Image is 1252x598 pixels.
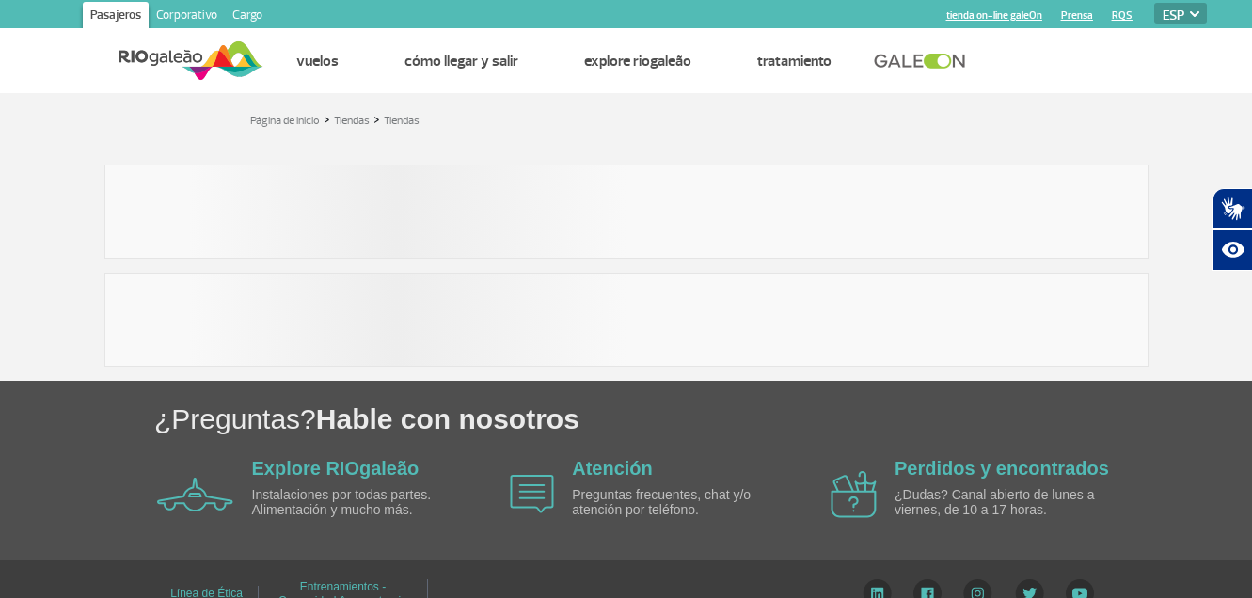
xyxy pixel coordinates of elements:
[83,2,149,32] a: Pasajeros
[946,9,1042,22] a: tienda on-line galeOn
[757,52,832,71] a: Tratamiento
[324,108,330,130] a: >
[157,478,233,511] img: airplane icon
[296,52,339,71] a: Vuelos
[1212,188,1252,229] button: Abrir tradutor de língua de sinais.
[1212,229,1252,271] button: Abrir recursos assistivos.
[584,52,691,71] a: Explore RIOgaleão
[334,114,370,128] a: Tiendas
[510,475,554,513] img: airplane icon
[831,471,877,518] img: airplane icon
[149,2,225,32] a: Corporativo
[404,52,518,71] a: Cómo llegar y salir
[1061,9,1093,22] a: Prensa
[572,488,788,517] p: Preguntas frecuentes, chat y/o atención por teléfono.
[572,458,653,479] a: Atención
[895,458,1109,479] a: Perdidos y encontrados
[252,458,420,479] a: Explore RIOgaleão
[1112,9,1133,22] a: RQS
[225,2,270,32] a: Cargo
[252,488,468,517] p: Instalaciones por todas partes. Alimentación y mucho más.
[1212,188,1252,271] div: Plugin de acessibilidade da Hand Talk.
[154,400,1252,438] h1: ¿Preguntas?
[316,403,579,434] span: Hable con nosotros
[895,488,1111,517] p: ¿Dudas? Canal abierto de lunes a viernes, de 10 a 17 horas.
[373,108,380,130] a: >
[250,114,320,128] a: Página de inicio
[384,114,420,128] a: Tiendas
